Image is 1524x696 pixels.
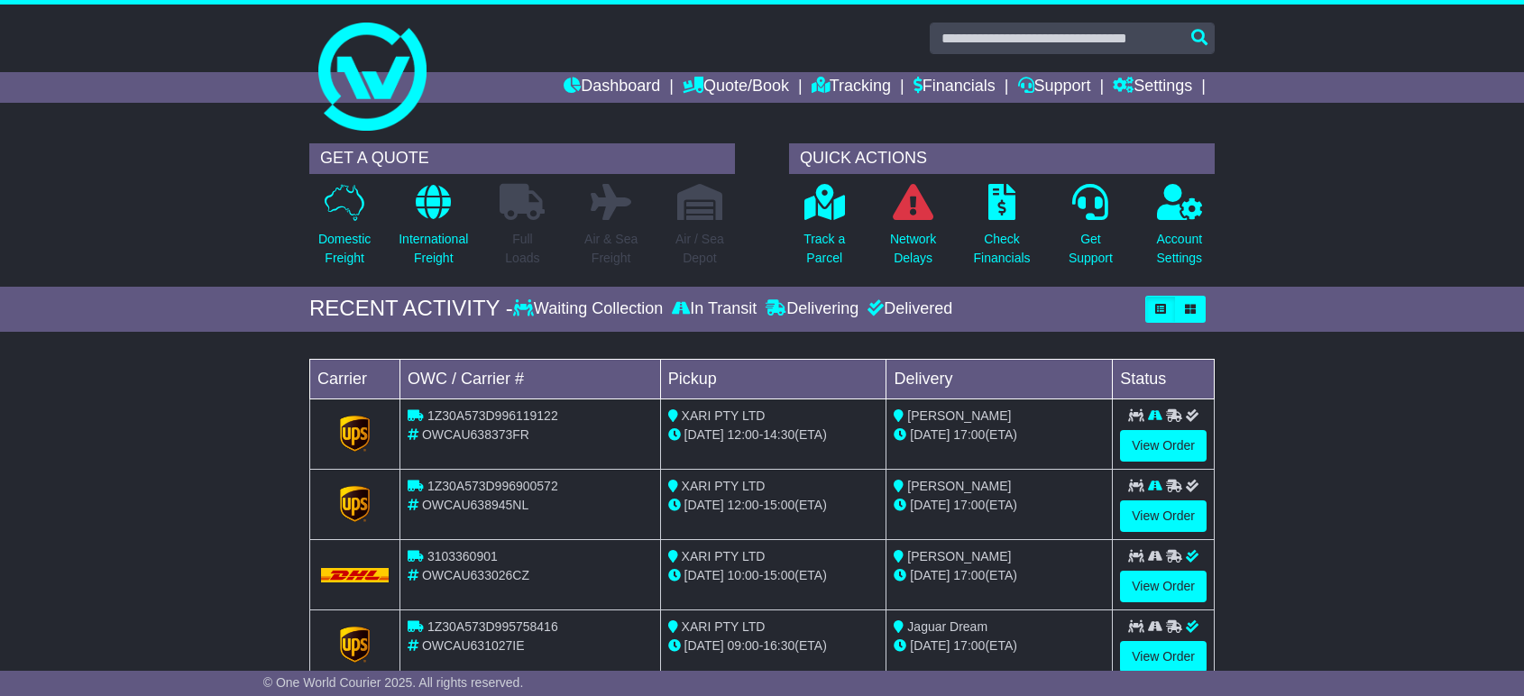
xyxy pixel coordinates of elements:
[728,427,759,442] span: 12:00
[427,479,558,493] span: 1Z30A573D996900572
[584,230,638,268] p: Air & Sea Freight
[886,359,1113,398] td: Delivery
[564,72,660,103] a: Dashboard
[763,568,794,582] span: 15:00
[910,568,950,582] span: [DATE]
[894,566,1105,585] div: (ETA)
[422,498,528,512] span: OWCAU638945NL
[863,299,952,319] div: Delivered
[340,486,371,522] img: GetCarrierServiceLogo
[684,498,724,512] span: [DATE]
[1157,230,1203,268] p: Account Settings
[318,230,371,268] p: Domestic Freight
[1120,500,1207,532] a: View Order
[683,72,789,103] a: Quote/Book
[422,638,525,653] span: OWCAU631027IE
[973,183,1032,278] a: CheckFinancials
[400,359,661,398] td: OWC / Carrier #
[894,636,1105,655] div: (ETA)
[422,568,529,582] span: OWCAU633026CZ
[684,568,724,582] span: [DATE]
[427,619,558,634] span: 1Z30A573D995758416
[668,636,879,655] div: - (ETA)
[500,230,545,268] p: Full Loads
[427,549,498,563] span: 3103360901
[803,183,846,278] a: Track aParcel
[667,299,761,319] div: In Transit
[907,549,1011,563] span: [PERSON_NAME]
[761,299,863,319] div: Delivering
[894,426,1105,444] div: (ETA)
[263,675,524,690] span: © One World Courier 2025. All rights reserved.
[763,638,794,653] span: 16:30
[422,427,529,442] span: OWCAU638373FR
[728,498,759,512] span: 12:00
[889,183,937,278] a: NetworkDelays
[910,498,950,512] span: [DATE]
[953,568,985,582] span: 17:00
[1069,230,1113,268] p: Get Support
[953,427,985,442] span: 17:00
[728,638,759,653] span: 09:00
[682,408,766,423] span: XARI PTY LTD
[803,230,845,268] p: Track a Parcel
[398,183,469,278] a: InternationalFreight
[399,230,468,268] p: International Freight
[1068,183,1114,278] a: GetSupport
[310,359,400,398] td: Carrier
[660,359,886,398] td: Pickup
[684,638,724,653] span: [DATE]
[675,230,724,268] p: Air / Sea Depot
[321,568,389,582] img: DHL.png
[682,619,766,634] span: XARI PTY LTD
[1018,72,1091,103] a: Support
[309,296,513,322] div: RECENT ACTIVITY -
[812,72,891,103] a: Tracking
[340,627,371,663] img: GetCarrierServiceLogo
[684,427,724,442] span: [DATE]
[953,638,985,653] span: 17:00
[910,427,950,442] span: [DATE]
[1113,72,1192,103] a: Settings
[340,416,371,452] img: GetCarrierServiceLogo
[763,498,794,512] span: 15:00
[789,143,1215,174] div: QUICK ACTIONS
[907,479,1011,493] span: [PERSON_NAME]
[1120,571,1207,602] a: View Order
[763,427,794,442] span: 14:30
[894,496,1105,515] div: (ETA)
[1156,183,1204,278] a: AccountSettings
[309,143,735,174] div: GET A QUOTE
[427,408,558,423] span: 1Z30A573D996119122
[317,183,372,278] a: DomesticFreight
[668,496,879,515] div: - (ETA)
[513,299,667,319] div: Waiting Collection
[953,498,985,512] span: 17:00
[1113,359,1215,398] td: Status
[682,549,766,563] span: XARI PTY LTD
[668,566,879,585] div: - (ETA)
[1120,641,1207,673] a: View Order
[907,619,987,634] span: Jaguar Dream
[907,408,1011,423] span: [PERSON_NAME]
[668,426,879,444] div: - (ETA)
[682,479,766,493] span: XARI PTY LTD
[1120,430,1207,462] a: View Order
[728,568,759,582] span: 10:00
[913,72,996,103] a: Financials
[910,638,950,653] span: [DATE]
[890,230,936,268] p: Network Delays
[974,230,1031,268] p: Check Financials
